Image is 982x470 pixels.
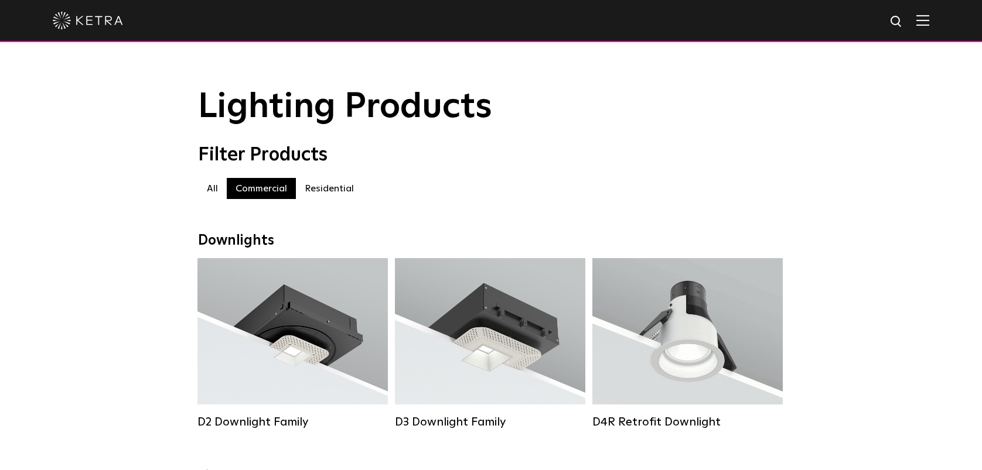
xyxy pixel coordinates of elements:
img: search icon [889,15,904,29]
img: Hamburger%20Nav.svg [916,15,929,26]
a: D2 Downlight Family Lumen Output:1200Colors:White / Black / Gloss Black / Silver / Bronze / Silve... [197,258,388,429]
a: D3 Downlight Family Lumen Output:700 / 900 / 1100Colors:White / Black / Silver / Bronze / Paintab... [395,258,585,429]
div: Filter Products [198,144,784,166]
label: All [198,178,227,199]
div: D4R Retrofit Downlight [592,415,783,429]
div: D2 Downlight Family [197,415,388,429]
span: Lighting Products [198,90,492,125]
img: ketra-logo-2019-white [53,12,123,29]
a: D4R Retrofit Downlight Lumen Output:800Colors:White / BlackBeam Angles:15° / 25° / 40° / 60°Watta... [592,258,783,429]
label: Commercial [227,178,296,199]
div: D3 Downlight Family [395,415,585,429]
label: Residential [296,178,363,199]
div: Downlights [198,232,784,249]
